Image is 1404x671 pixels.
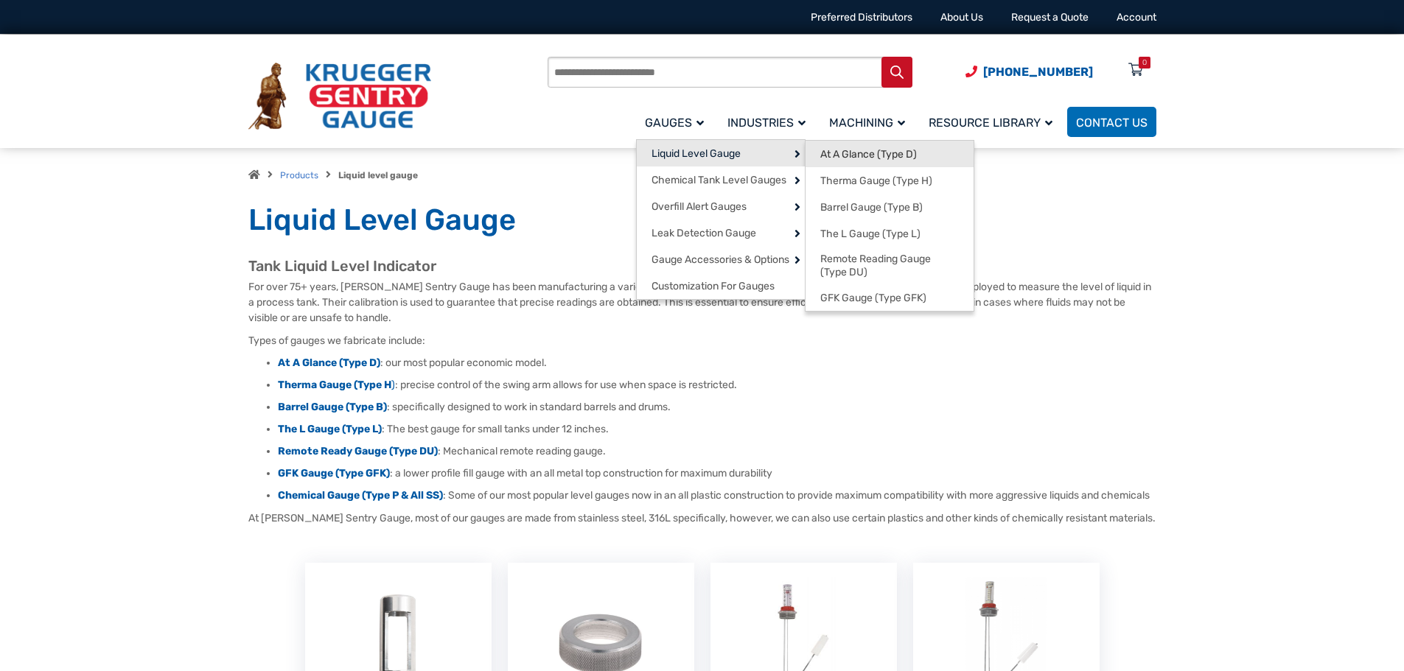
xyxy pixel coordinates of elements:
a: GFK Gauge (Type GFK) [278,467,390,479]
span: Chemical Tank Level Gauges [652,174,786,187]
a: At A Glance (Type D) [278,356,380,369]
span: The L Gauge (Type L) [820,228,921,241]
p: For over 75+ years, [PERSON_NAME] Sentry Gauge has been manufacturing a variety of reliable liqui... [248,279,1156,326]
span: Resource Library [929,116,1052,130]
span: At A Glance (Type D) [820,148,917,161]
a: Remote Reading Gauge (Type DU) [806,247,974,284]
a: Gauge Accessories & Options [637,246,805,273]
p: Types of gauges we fabricate include: [248,333,1156,348]
a: The L Gauge (Type L) [278,423,382,435]
span: Contact Us [1076,116,1148,130]
a: The L Gauge (Type L) [806,220,974,247]
li: : precise control of the swing arm allows for use when space is restricted. [278,378,1156,393]
a: Preferred Distributors [811,11,912,24]
a: Liquid Level Gauge [637,140,805,166]
li: : specifically designed to work in standard barrels and drums. [278,400,1156,415]
span: Industries [727,116,806,130]
span: Remote Reading Gauge (Type DU) [820,253,959,278]
li: : our most popular economic model. [278,356,1156,370]
a: Resource Library [920,105,1067,139]
li: : Mechanical remote reading gauge. [278,444,1156,459]
h2: Tank Liquid Level Indicator [248,257,1156,275]
p: At [PERSON_NAME] Sentry Gauge, most of our gauges are made from stainless steel, 316L specificall... [248,510,1156,526]
span: [PHONE_NUMBER] [983,65,1093,79]
span: Leak Detection Gauge [652,227,756,240]
a: Barrel Gauge (Type B) [806,194,974,220]
a: GFK Gauge (Type GFK) [806,284,974,311]
span: Customization For Gauges [652,280,775,293]
a: Overfill Alert Gauges [637,193,805,219]
li: : a lower profile fill gauge with an all metal top construction for maximum durability [278,466,1156,481]
a: Products [280,170,318,180]
span: Therma Gauge (Type H) [820,175,932,188]
a: Customization For Gauges [637,273,805,299]
span: Overfill Alert Gauges [652,200,747,214]
li: : The best gauge for small tanks under 12 inches. [278,422,1156,437]
a: Contact Us [1067,107,1156,137]
a: Barrel Gauge (Type B) [278,401,387,413]
strong: Liquid level gauge [338,170,418,180]
span: Liquid Level Gauge [652,147,741,161]
li: : Some of our most popular level gauges now in an all plastic construction to provide maximum com... [278,488,1156,503]
a: Chemical Gauge (Type P & All SS) [278,489,443,502]
span: Machining [829,116,905,130]
a: About Us [940,11,983,24]
span: Barrel Gauge (Type B) [820,201,923,214]
a: Therma Gauge (Type H) [806,167,974,194]
a: Therma Gauge (Type H) [278,379,395,391]
a: Remote Ready Gauge (Type DU) [278,445,438,457]
span: Gauges [645,116,704,130]
a: Industries [719,105,820,139]
a: Chemical Tank Level Gauges [637,166,805,193]
a: Phone Number (920) 434-8860 [965,63,1093,81]
a: At A Glance (Type D) [806,141,974,167]
a: Account [1117,11,1156,24]
a: Gauges [636,105,719,139]
h1: Liquid Level Gauge [248,202,1156,239]
img: Krueger Sentry Gauge [248,63,431,130]
a: Request a Quote [1011,11,1089,24]
a: Leak Detection Gauge [637,219,805,246]
div: 0 [1142,57,1147,68]
strong: Therma Gauge (Type H [278,379,391,391]
span: GFK Gauge (Type GFK) [820,292,926,305]
span: Gauge Accessories & Options [652,253,789,267]
a: Machining [820,105,920,139]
